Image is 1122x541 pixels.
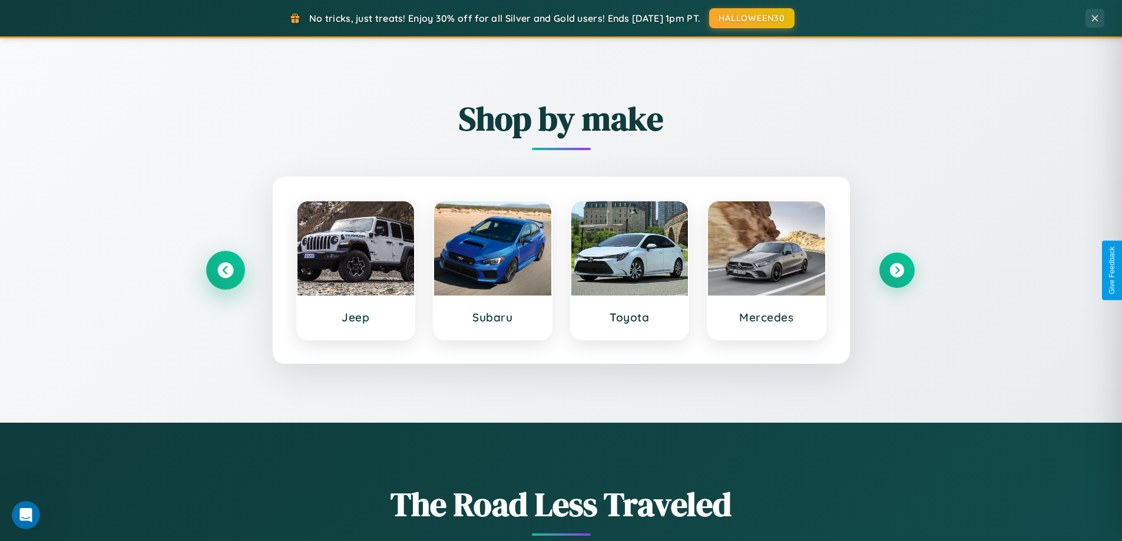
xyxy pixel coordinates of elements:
[720,310,813,324] h3: Mercedes
[1108,247,1116,294] div: Give Feedback
[309,12,700,24] span: No tricks, just treats! Enjoy 30% off for all Silver and Gold users! Ends [DATE] 1pm PT.
[208,96,915,141] h2: Shop by make
[446,310,540,324] h3: Subaru
[12,501,40,529] iframe: Intercom live chat
[208,482,915,527] h1: The Road Less Traveled
[709,8,795,28] button: HALLOWEEN30
[309,310,403,324] h3: Jeep
[583,310,677,324] h3: Toyota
